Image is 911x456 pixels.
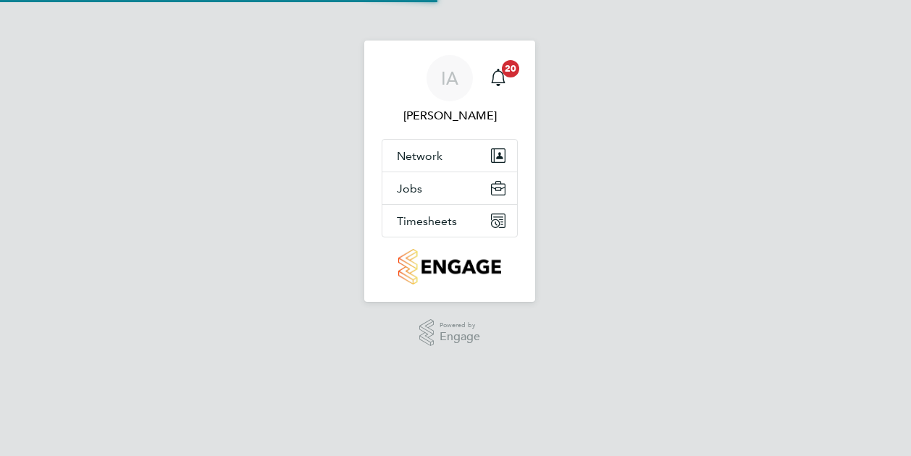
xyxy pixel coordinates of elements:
[440,319,480,332] span: Powered by
[382,205,517,237] button: Timesheets
[364,41,535,302] nav: Main navigation
[502,60,519,77] span: 20
[398,249,500,284] img: countryside-properties-logo-retina.png
[382,172,517,204] button: Jobs
[382,55,518,124] a: IA[PERSON_NAME]
[419,319,481,347] a: Powered byEngage
[382,249,518,284] a: Go to home page
[382,140,517,172] button: Network
[397,182,422,195] span: Jobs
[440,331,480,343] span: Engage
[441,69,458,88] span: IA
[484,55,513,101] a: 20
[382,107,518,124] span: Iulian Ardeleanu
[397,149,442,163] span: Network
[397,214,457,228] span: Timesheets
